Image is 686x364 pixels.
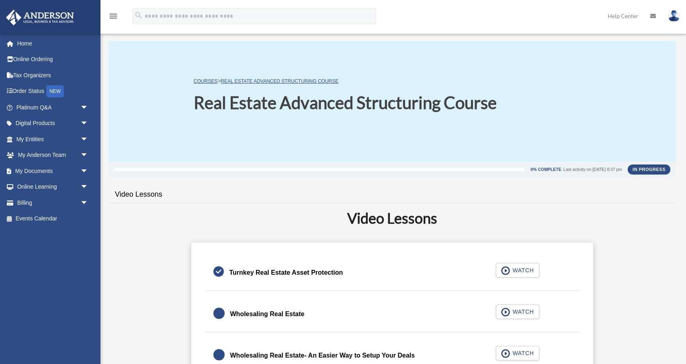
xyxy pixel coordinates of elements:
a: Wholesaling Real Estate WATCH [213,304,571,324]
a: Billingarrow_drop_down [6,195,100,211]
button: WATCH [496,304,539,319]
span: arrow_drop_down [80,115,96,132]
span: WATCH [510,349,534,357]
p: > [194,76,497,86]
span: arrow_drop_down [80,195,96,211]
div: 0% Complete [530,167,561,172]
div: Wholesaling Real Estate- An Easier Way to Setup Your Deals [230,350,415,361]
a: Online Ordering [6,51,100,68]
span: arrow_drop_down [80,131,96,148]
a: Real Estate Advanced Structuring Course [221,78,338,84]
div: Turnkey Real Estate Asset Protection [229,267,343,278]
span: arrow_drop_down [80,147,96,164]
a: Home [6,35,100,51]
button: WATCH [496,263,539,278]
a: Events Calendar [6,211,100,227]
span: arrow_drop_down [80,99,96,116]
a: Tax Organizers [6,67,100,83]
a: My Entitiesarrow_drop_down [6,131,100,147]
h2: Video Lessons [113,208,671,228]
a: Digital Productsarrow_drop_down [6,115,100,132]
a: My Anderson Teamarrow_drop_down [6,147,100,163]
div: In Progress [628,165,670,174]
a: Video Lessons [109,183,169,206]
div: Wholesaling Real Estate [230,308,305,320]
div: NEW [46,85,64,97]
span: WATCH [510,266,534,274]
img: User Pic [668,10,680,22]
a: menu [109,14,118,21]
a: Order StatusNEW [6,83,100,100]
a: Turnkey Real Estate Asset Protection WATCH [213,263,571,282]
button: WATCH [496,346,539,360]
img: Anderson Advisors Platinum Portal [4,10,76,25]
i: search [134,11,143,20]
a: COURSES [194,78,217,84]
h1: Real Estate Advanced Structuring Course [194,91,497,115]
i: menu [109,11,118,21]
a: My Documentsarrow_drop_down [6,163,100,179]
span: arrow_drop_down [80,179,96,195]
div: Last activity on [DATE] 8:37 pm [563,167,622,172]
a: Platinum Q&Aarrow_drop_down [6,99,100,115]
a: Online Learningarrow_drop_down [6,179,100,195]
span: WATCH [510,308,534,316]
span: arrow_drop_down [80,163,96,179]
